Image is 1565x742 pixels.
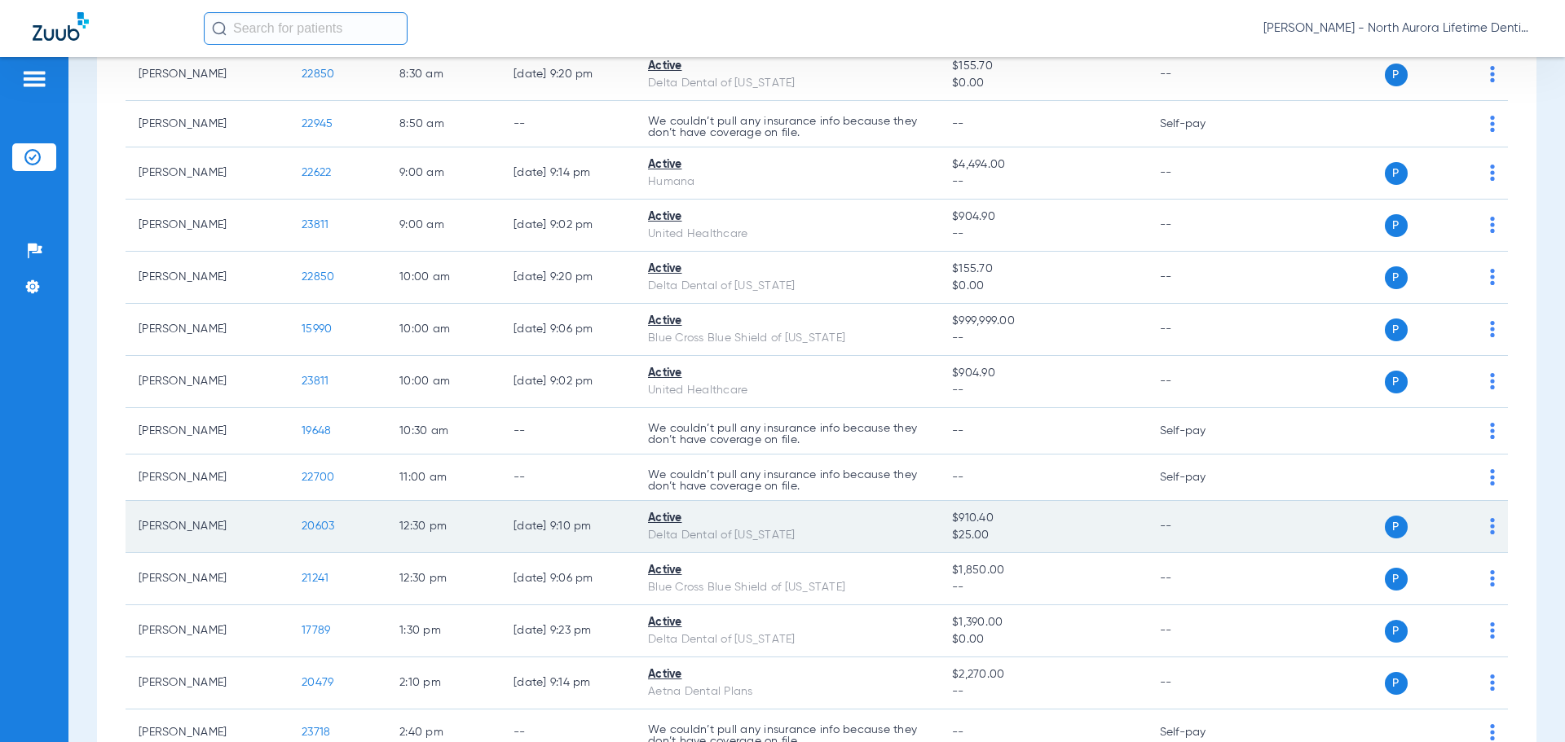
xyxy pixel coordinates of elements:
[1147,49,1257,101] td: --
[648,469,926,492] p: We couldn’t pull any insurance info because they don’t have coverage on file.
[1147,657,1257,709] td: --
[302,219,328,231] span: 23811
[302,323,332,335] span: 15990
[1490,269,1495,285] img: group-dot-blue.svg
[648,173,926,191] div: Humana
[500,657,635,709] td: [DATE] 9:14 PM
[1147,454,1257,501] td: Self-pay
[1385,568,1408,591] span: P
[648,614,926,631] div: Active
[126,454,289,501] td: [PERSON_NAME]
[1490,570,1495,586] img: group-dot-blue.svg
[1490,423,1495,439] img: group-dot-blue.svg
[386,454,500,501] td: 11:00 AM
[952,209,1133,226] span: $904.90
[952,562,1133,579] span: $1,850.00
[500,147,635,200] td: [DATE] 9:14 PM
[952,425,964,437] span: --
[386,252,500,304] td: 10:00 AM
[952,118,964,130] span: --
[1385,214,1408,237] span: P
[1385,162,1408,185] span: P
[952,527,1133,544] span: $25.00
[500,49,635,101] td: [DATE] 9:20 PM
[952,261,1133,278] span: $155.70
[302,375,328,387] span: 23811
[204,12,408,45] input: Search for patients
[1490,116,1495,132] img: group-dot-blue.svg
[126,605,289,657] td: [PERSON_NAME]
[648,382,926,399] div: United Healthcare
[1385,266,1408,289] span: P
[952,683,1133,700] span: --
[1490,674,1495,691] img: group-dot-blue.svg
[1385,516,1408,538] span: P
[500,501,635,553] td: [DATE] 9:10 PM
[1490,217,1495,233] img: group-dot-blue.svg
[302,68,334,80] span: 22850
[21,69,47,89] img: hamburger-icon
[500,553,635,605] td: [DATE] 9:06 PM
[1147,304,1257,356] td: --
[500,454,635,501] td: --
[386,356,500,408] td: 10:00 AM
[500,200,635,252] td: [DATE] 9:02 PM
[952,226,1133,243] span: --
[386,408,500,454] td: 10:30 AM
[1385,371,1408,393] span: P
[1147,501,1257,553] td: --
[952,365,1133,382] span: $904.90
[1490,518,1495,534] img: group-dot-blue.svg
[648,510,926,527] div: Active
[1490,724,1495,740] img: group-dot-blue.svg
[648,278,926,295] div: Delta Dental of [US_STATE]
[212,21,227,36] img: Search Icon
[500,408,635,454] td: --
[1385,672,1408,695] span: P
[952,472,964,483] span: --
[302,167,331,178] span: 22622
[1263,20,1532,37] span: [PERSON_NAME] - North Aurora Lifetime Dentistry
[500,101,635,147] td: --
[386,605,500,657] td: 1:30 PM
[1490,321,1495,337] img: group-dot-blue.svg
[126,501,289,553] td: [PERSON_NAME]
[126,49,289,101] td: [PERSON_NAME]
[302,118,333,130] span: 22945
[302,625,330,636] span: 17789
[648,527,926,544] div: Delta Dental of [US_STATE]
[952,614,1133,631] span: $1,390.00
[1147,356,1257,408] td: --
[500,304,635,356] td: [DATE] 9:06 PM
[952,278,1133,295] span: $0.00
[1147,200,1257,252] td: --
[648,313,926,330] div: Active
[1147,605,1257,657] td: --
[648,261,926,278] div: Active
[952,75,1133,92] span: $0.00
[648,423,926,446] p: We couldn’t pull any insurance info because they don’t have coverage on file.
[500,605,635,657] td: [DATE] 9:23 PM
[952,382,1133,399] span: --
[386,304,500,356] td: 10:00 AM
[648,75,926,92] div: Delta Dental of [US_STATE]
[648,562,926,579] div: Active
[126,147,289,200] td: [PERSON_NAME]
[500,356,635,408] td: [DATE] 9:02 PM
[952,58,1133,75] span: $155.70
[1490,165,1495,181] img: group-dot-blue.svg
[1490,469,1495,485] img: group-dot-blue.svg
[648,156,926,173] div: Active
[952,727,964,738] span: --
[33,12,89,41] img: Zuub Logo
[648,58,926,75] div: Active
[386,501,500,553] td: 12:30 PM
[126,252,289,304] td: [PERSON_NAME]
[386,200,500,252] td: 9:00 AM
[952,330,1133,347] span: --
[1385,318,1408,341] span: P
[1147,408,1257,454] td: Self-pay
[952,156,1133,173] span: $4,494.00
[648,365,926,382] div: Active
[648,209,926,226] div: Active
